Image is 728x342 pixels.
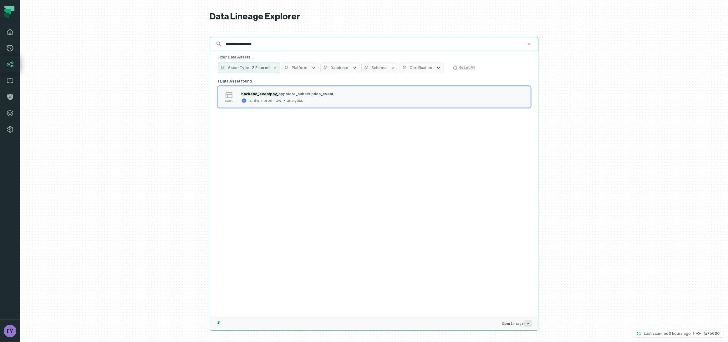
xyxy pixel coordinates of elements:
[218,55,531,60] h5: Filter Data Assets...
[228,65,251,70] span: Asset Type
[287,98,303,103] div: analytics
[502,320,532,327] span: Open Lineage
[400,63,444,73] button: Certification
[4,325,16,337] img: avatar of eyal
[210,11,538,22] h1: Data Lineage Explorer
[292,65,308,70] span: Platform
[410,65,432,70] span: Certification
[320,63,360,73] button: Database
[218,86,531,108] button: tableltx-dwh-prod-rawanalytics
[361,63,398,73] button: Schema
[210,77,538,317] div: Suggestions
[248,98,282,103] div: ltx-dwh-prod-raw
[644,330,691,337] p: Last scanned
[225,99,233,103] span: table
[279,92,333,96] span: appstore_subscription_event
[331,65,349,70] span: Database
[242,92,279,96] mark: backend_eventpay_
[633,330,723,337] button: Last scanned[DATE] 11:10:41 AMfa7b630
[669,331,691,336] relative-time: Aug 31, 2025, 11:10 AM GMT+3
[526,41,532,47] button: Clear search query
[450,63,478,73] button: Reset All
[218,77,531,116] div: 1 Data Asset found
[524,320,532,327] span: Press ↵ to add a new Data Asset to the graph
[218,63,280,73] button: Asset Type2 Filtered
[704,332,720,335] h4: fa7b630
[372,65,387,70] span: Schema
[282,63,319,73] button: Platform
[252,65,270,70] span: 2 Filtered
